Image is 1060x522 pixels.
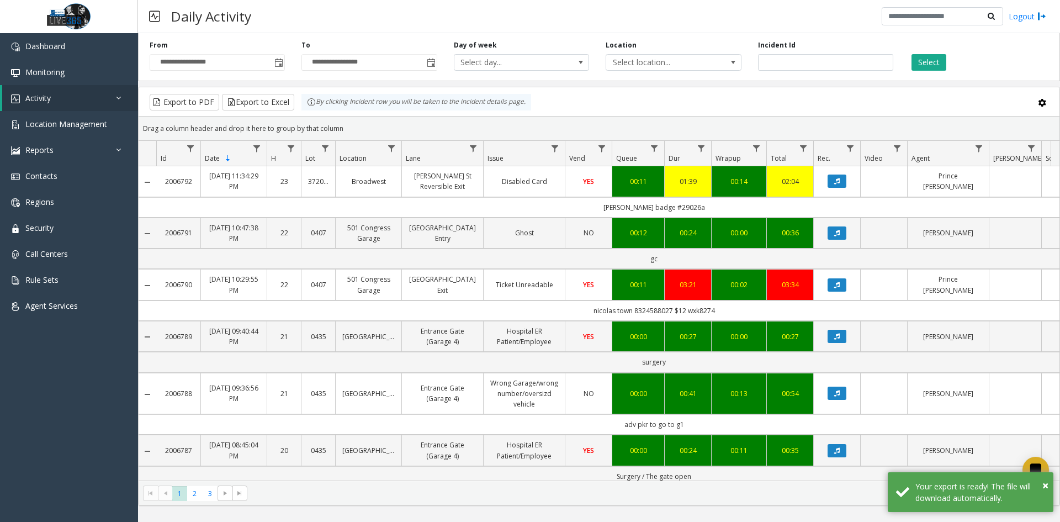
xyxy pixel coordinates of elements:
a: [PERSON_NAME] [914,445,982,456]
span: Location Management [25,119,107,129]
a: Activity [2,85,138,111]
a: 00:13 [718,388,760,399]
span: YES [583,280,594,289]
a: Prince [PERSON_NAME] [914,171,982,192]
a: Collapse Details [139,281,156,290]
div: 03:34 [773,280,807,290]
a: Entrance Gate (Garage 4) [409,440,476,461]
div: 00:00 [619,445,658,456]
a: Entrance Gate (Garage 4) [409,383,476,404]
span: Total [771,154,787,163]
img: infoIcon.svg [307,98,316,107]
a: Wrapup Filter Menu [749,141,764,156]
a: 2006789 [163,331,194,342]
button: Select [911,54,946,71]
a: 21 [274,388,294,399]
a: 00:00 [718,228,760,238]
kendo-pager-info: 1 - 30 of 87 items [254,489,1048,498]
span: Video [865,154,883,163]
div: Your export is ready! The file will download automatically. [915,481,1045,504]
a: Lane Filter Menu [466,141,481,156]
span: Select day... [454,55,562,70]
img: 'icon' [11,68,20,77]
a: [DATE] 09:40:44 PM [208,326,260,347]
h3: Daily Activity [166,3,257,30]
span: Lot [305,154,315,163]
span: Agent Services [25,300,78,311]
a: YES [572,331,605,342]
span: Date [205,154,220,163]
a: Collapse Details [139,390,156,399]
a: 00:14 [718,176,760,187]
span: Issue [487,154,504,163]
a: 00:00 [619,331,658,342]
div: By clicking Incident row you will be taken to the incident details page. [301,94,531,110]
a: 00:24 [671,228,704,238]
a: 0407 [308,280,328,290]
span: Dashboard [25,41,65,51]
a: Queue Filter Menu [647,141,662,156]
span: Go to the last page [232,486,247,501]
a: 00:41 [671,388,704,399]
span: Sortable [224,154,232,163]
a: [DATE] 10:47:38 PM [208,223,260,244]
img: pageIcon [149,3,160,30]
span: Vend [569,154,585,163]
a: Collapse Details [139,178,156,187]
a: [DATE] 10:29:55 PM [208,274,260,295]
span: [PERSON_NAME] [993,154,1043,163]
a: 0435 [308,388,328,399]
a: 00:36 [773,228,807,238]
div: 00:11 [619,176,658,187]
span: Id [161,154,167,163]
a: 0435 [308,445,328,456]
a: [PERSON_NAME] [914,228,982,238]
img: 'icon' [11,120,20,129]
a: [GEOGRAPHIC_DATA] Entry [409,223,476,244]
a: Prince [PERSON_NAME] [914,274,982,295]
label: Incident Id [758,40,796,50]
img: 'icon' [11,198,20,207]
a: 372030 [308,176,328,187]
div: 00:02 [718,280,760,290]
a: Agent Filter Menu [972,141,987,156]
a: Hospital ER Patient/Employee [490,440,558,461]
span: Select location... [606,55,714,70]
a: [DATE] 09:36:56 PM [208,383,260,404]
a: Collapse Details [139,229,156,238]
a: Parker Filter Menu [1024,141,1039,156]
a: 0435 [308,331,328,342]
a: 00:00 [718,331,760,342]
span: Activity [25,93,51,103]
div: 01:39 [671,176,704,187]
span: NO [584,228,594,238]
a: [GEOGRAPHIC_DATA] [342,388,395,399]
span: Call Centers [25,249,68,259]
span: Page 1 [172,486,187,501]
a: Disabled Card [490,176,558,187]
a: Broadwest [342,176,395,187]
label: To [301,40,310,50]
a: 00:00 [619,388,658,399]
span: H [271,154,276,163]
span: Rule Sets [25,275,59,285]
a: YES [572,445,605,456]
a: YES [572,176,605,187]
span: Go to the last page [235,489,244,498]
a: [PERSON_NAME] [914,331,982,342]
a: 2006790 [163,280,194,290]
div: 00:54 [773,388,807,399]
span: Monitoring [25,67,65,77]
div: 00:27 [773,331,807,342]
a: NO [572,388,605,399]
a: 00:24 [671,445,704,456]
a: Date Filter Menu [250,141,264,156]
button: Close [1042,477,1048,494]
div: Drag a column header and drop it here to group by that column [139,119,1059,138]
